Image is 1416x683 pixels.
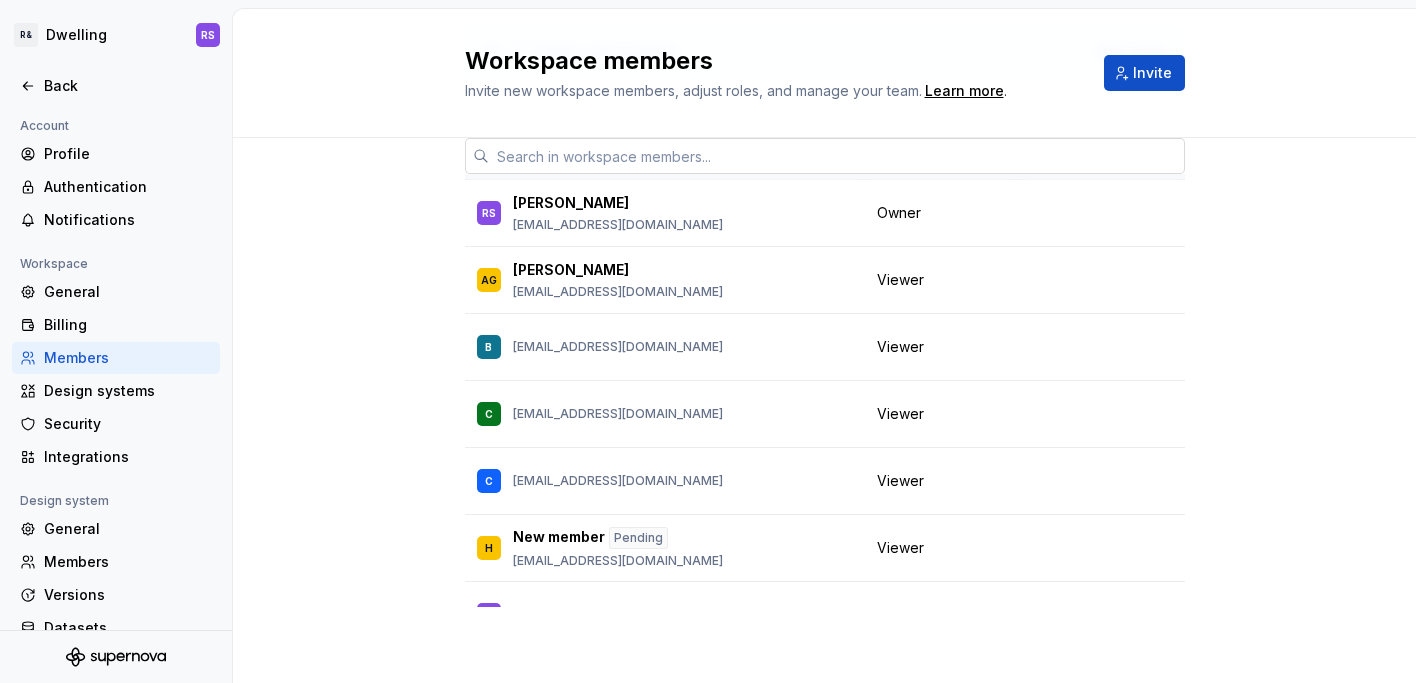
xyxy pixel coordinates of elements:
[486,605,492,625] div: J
[12,489,117,513] div: Design system
[44,315,212,335] div: Billing
[12,441,220,473] a: Integrations
[485,538,493,558] div: H
[46,25,107,45] div: Dwelling
[12,204,220,236] a: Notifications
[485,337,492,357] div: B
[4,13,228,57] button: R&DwellingRS
[513,260,629,280] p: [PERSON_NAME]
[44,585,212,605] div: Versions
[44,144,212,164] div: Profile
[12,171,220,203] a: Authentication
[12,342,220,374] a: Members
[12,138,220,170] a: Profile
[485,404,493,424] div: C
[201,27,215,43] div: RS
[12,375,220,407] a: Design systems
[44,414,212,434] div: Security
[877,270,924,290] span: Viewer
[44,282,212,302] div: General
[14,23,38,47] div: R&
[877,538,924,558] span: Viewer
[877,471,924,491] span: Viewer
[12,252,96,276] div: Workspace
[513,339,723,355] p: [EMAIL_ADDRESS][DOMAIN_NAME]
[877,404,924,424] span: Viewer
[513,193,629,213] p: [PERSON_NAME]
[44,381,212,401] div: Design systems
[513,217,723,233] p: [EMAIL_ADDRESS][DOMAIN_NAME]
[609,527,668,549] div: Pending
[513,553,723,569] p: [EMAIL_ADDRESS][DOMAIN_NAME]
[12,579,220,611] a: Versions
[877,605,924,625] span: Viewer
[44,519,212,539] div: General
[44,447,212,467] div: Integrations
[1133,63,1172,83] span: Invite
[877,203,921,223] span: Owner
[12,114,77,138] div: Account
[513,284,723,300] p: [EMAIL_ADDRESS][DOMAIN_NAME]
[44,210,212,230] div: Notifications
[12,546,220,578] a: Members
[12,309,220,341] a: Billing
[489,138,1185,174] input: Search in workspace members...
[925,81,1004,101] a: Learn more
[922,84,1007,99] span: .
[12,513,220,545] a: General
[12,408,220,440] a: Security
[513,527,605,549] p: New member
[1104,55,1185,91] button: Invite
[485,471,493,491] div: C
[44,76,212,96] div: Back
[44,552,212,572] div: Members
[465,45,1080,77] h2: Workspace members
[44,348,212,368] div: Members
[465,82,922,99] span: Invite new workspace members, adjust roles, and manage your team.
[513,473,723,489] p: [EMAIL_ADDRESS][DOMAIN_NAME]
[12,276,220,308] a: General
[877,337,924,357] span: Viewer
[12,70,220,102] a: Back
[44,177,212,197] div: Authentication
[66,647,166,667] svg: Supernova Logo
[482,203,496,223] div: RS
[12,612,220,644] a: Datasets
[481,270,497,290] div: AG
[513,406,723,422] p: [EMAIL_ADDRESS][DOMAIN_NAME]
[44,618,212,638] div: Datasets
